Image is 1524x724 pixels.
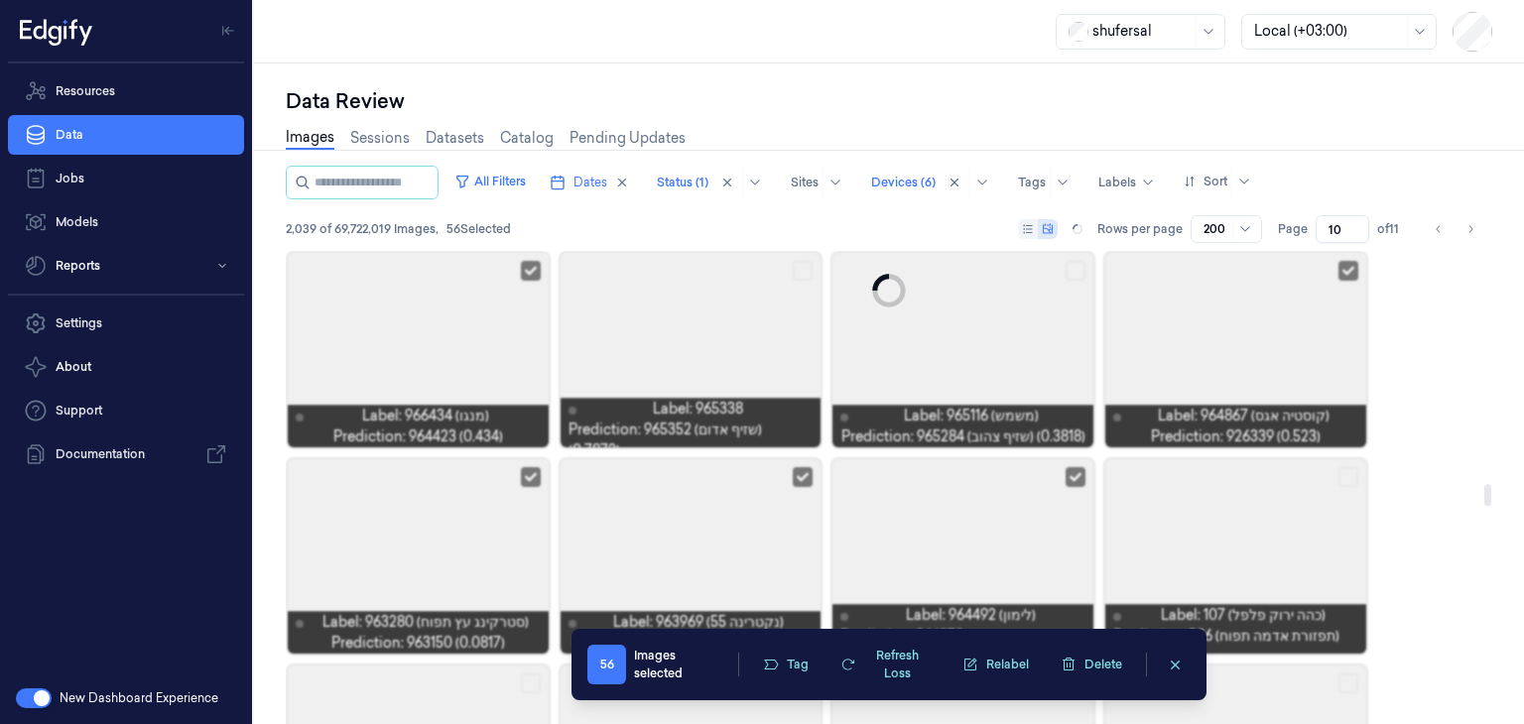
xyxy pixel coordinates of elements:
span: Label: 107 (כהה ירוק פלפל) [1161,605,1326,626]
a: Pending Updates [570,128,686,149]
button: Reports [8,246,244,286]
button: Select row [1066,261,1085,281]
span: Label: 965116 (משמש) [904,406,1039,426]
button: Toggle Navigation [212,15,244,47]
span: Label: 965338 [653,399,743,420]
span: of 11 [1377,220,1409,238]
button: Tag [751,650,821,679]
span: Prediction: 963150 (0.0817) [331,633,505,654]
span: 56 Selected [446,220,511,238]
span: Label: 966434 (מנגו) [362,406,489,426]
button: Select row [521,261,541,281]
span: Prediction: 965352 (שזיף אדום) (0.7872) [569,420,814,461]
button: All Filters [446,166,534,197]
span: Label: 963969 (נקטרינה 55) [613,612,784,633]
span: 2,039 of 69,722,019 Images , [286,220,439,238]
span: Label: 964867 (קוסטיה אגס) [1158,406,1330,426]
button: Select row [1338,261,1358,281]
button: Select row [793,467,813,487]
span: Label: 964492 (לימון) [906,605,1036,626]
button: Select row [1338,673,1358,693]
span: Dates [573,174,607,191]
span: Prediction: 926339 (0.523) [1151,426,1321,447]
a: Jobs [8,159,244,198]
a: Resources [8,71,244,111]
button: About [8,347,244,387]
span: Page [1278,220,1308,238]
div: Images selected [634,647,726,682]
button: Select row [1066,467,1085,487]
button: Go to next page [1457,215,1484,243]
button: clearSelection [1159,649,1191,680]
a: Models [8,202,244,242]
p: Rows per page [1097,220,1183,238]
a: Documentation [8,434,244,474]
button: Dates [542,167,637,198]
button: Refresh Loss [828,641,943,688]
a: Catalog [500,128,554,149]
div: Data Review [286,87,1492,115]
button: Relabel [951,650,1041,679]
button: Select row [521,467,541,487]
span: Prediction: 964423 (0.434) [333,426,503,447]
button: Select row [521,673,541,693]
span: Prediction: 596 (תפזורת אדמה תפוח) (0.1126) [1113,626,1358,667]
a: Support [8,391,244,430]
span: 56 [587,645,626,684]
a: Sessions [350,128,410,149]
button: Select row [1338,467,1358,487]
span: Prediction: 965284 (שזיף צהוב) (0.3818) [841,426,1085,447]
a: Data [8,115,244,155]
span: Prediction: 964379 ([PERSON_NAME]) (0.12) [840,626,1085,667]
a: Settings [8,303,244,343]
a: Datasets [426,128,484,149]
span: Label: 963280 (סטרקינג עץ תפוח) [322,612,529,633]
button: Go to previous page [1425,215,1453,243]
nav: pagination [1425,215,1484,243]
button: Select row [793,261,813,281]
button: Delete [1049,650,1134,679]
a: Images [286,127,334,150]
